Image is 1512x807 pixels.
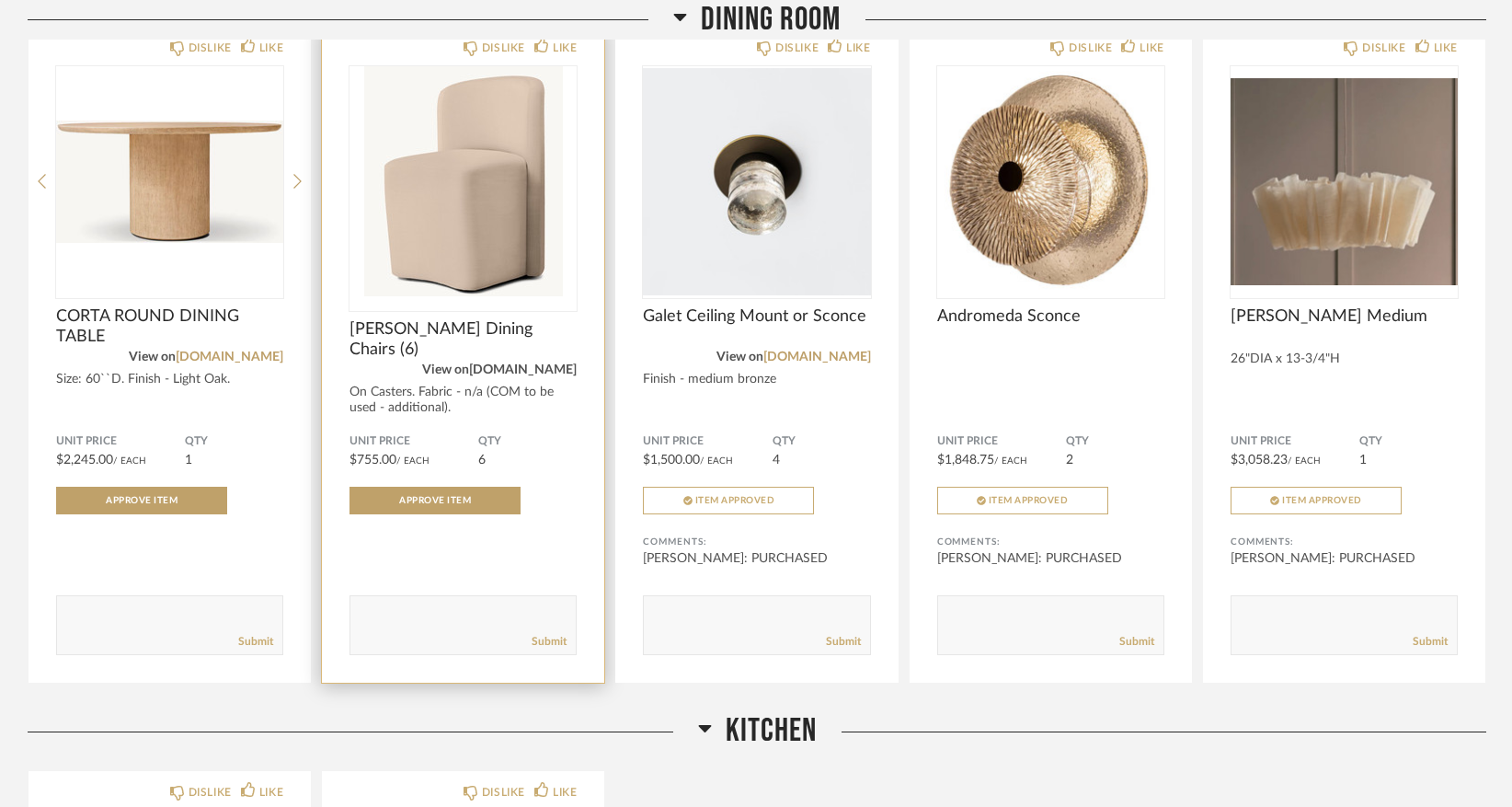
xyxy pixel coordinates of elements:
[349,66,577,296] div: 0
[349,66,577,296] img: undefined
[643,549,870,568] div: [PERSON_NAME]: PURCHASED
[994,456,1027,466] span: / Each
[56,66,283,296] img: undefined
[643,306,870,327] span: Galet Ceiling Mount or Sconce
[1119,634,1154,650] a: Submit
[937,454,994,467] span: $1,848.75
[716,351,763,363] span: View on
[937,66,1164,296] img: undefined
[1069,39,1112,57] div: DISLIKE
[189,39,232,57] div: DISLIKE
[349,319,577,360] span: [PERSON_NAME] Dining Chairs (6)
[846,39,870,57] div: LIKE
[773,454,780,467] span: 4
[349,487,521,514] button: Approve Item
[937,533,1164,551] div: Comments:
[695,496,775,505] span: Item Approved
[349,454,396,467] span: $755.00
[185,434,283,449] span: QTY
[1288,456,1321,466] span: / Each
[1231,352,1458,367] div: 26"DIA x 13-3/4"H
[553,39,577,57] div: LIKE
[643,454,700,467] span: $1,500.00
[1066,454,1073,467] span: 2
[763,351,871,363] a: [DOMAIN_NAME]
[553,783,577,801] div: LIKE
[56,434,185,449] span: Unit Price
[937,434,1066,449] span: Unit Price
[937,549,1164,568] div: [PERSON_NAME]: PURCHASED
[482,783,525,801] div: DISLIKE
[396,456,430,466] span: / Each
[1231,487,1402,514] button: Item Approved
[1231,454,1288,467] span: $3,058.23
[113,456,146,466] span: / Each
[399,496,471,505] span: Approve Item
[643,66,870,296] img: undefined
[532,634,567,650] a: Submit
[422,363,469,376] span: View on
[1066,434,1164,449] span: QTY
[478,434,577,449] span: QTY
[773,434,871,449] span: QTY
[56,372,283,387] div: Size: 60``D. Finish - Light Oak.
[482,39,525,57] div: DISLIKE
[775,39,819,57] div: DISLIKE
[643,372,870,387] div: Finish - medium bronze
[1434,39,1458,57] div: LIKE
[1359,434,1458,449] span: QTY
[259,39,283,57] div: LIKE
[349,385,577,416] div: On Casters. Fabric - n/a (COM to be used - additional).
[56,306,283,347] span: CORTA ROUND DINING TABLE
[129,351,176,363] span: View on
[937,487,1108,514] button: Item Approved
[700,456,733,466] span: / Each
[478,454,486,467] span: 6
[1362,39,1405,57] div: DISLIKE
[726,711,817,751] span: Kitchen
[189,783,232,801] div: DISLIKE
[1231,533,1458,551] div: Comments:
[989,496,1069,505] span: Item Approved
[106,496,178,505] span: Approve Item
[643,487,814,514] button: Item Approved
[1413,634,1448,650] a: Submit
[176,351,283,363] a: [DOMAIN_NAME]
[56,454,113,467] span: $2,245.00
[238,634,273,650] a: Submit
[643,434,772,449] span: Unit Price
[1140,39,1163,57] div: LIKE
[259,783,283,801] div: LIKE
[937,306,1164,327] span: Andromeda Sconce
[643,533,870,551] div: Comments:
[56,487,227,514] button: Approve Item
[349,434,478,449] span: Unit Price
[826,634,861,650] a: Submit
[1282,496,1362,505] span: Item Approved
[1231,66,1458,296] img: undefined
[469,363,577,376] a: [DOMAIN_NAME]
[185,454,192,467] span: 1
[1231,549,1458,568] div: [PERSON_NAME]: PURCHASED
[1231,306,1458,327] span: [PERSON_NAME] Medium
[1231,434,1359,449] span: Unit Price
[1359,454,1367,467] span: 1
